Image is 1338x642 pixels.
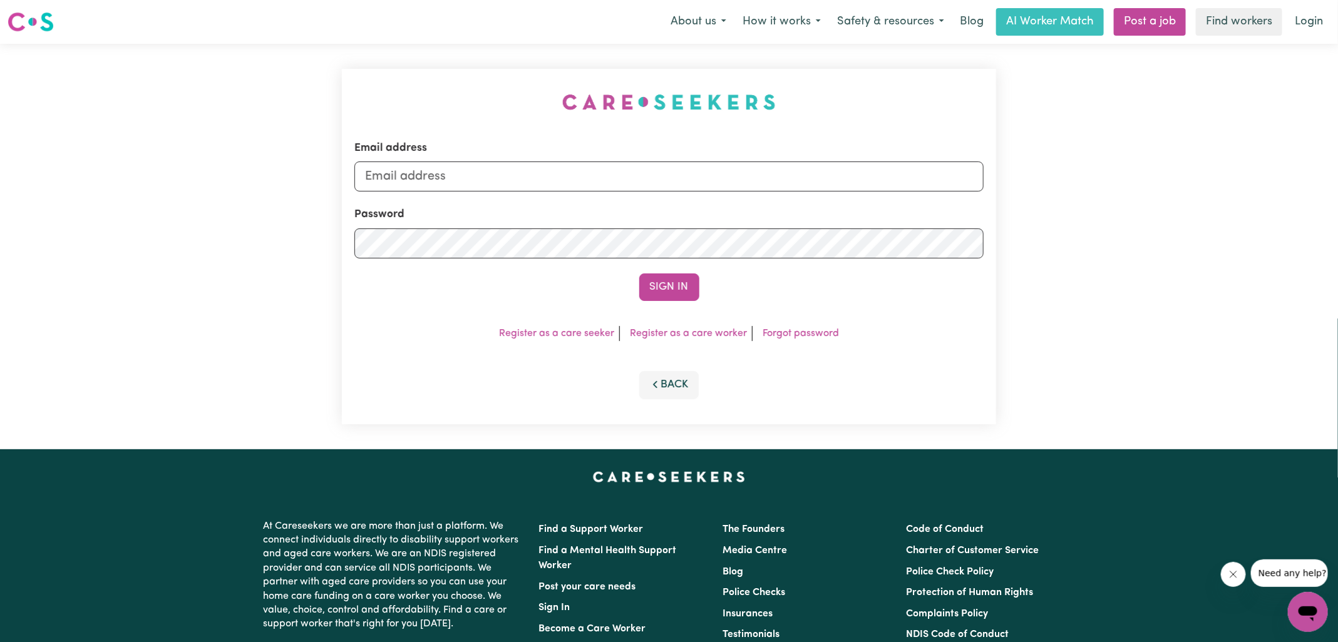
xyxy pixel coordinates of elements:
a: Forgot password [763,329,839,339]
button: Back [639,371,699,399]
a: Insurances [723,609,773,619]
a: Login [1287,8,1330,36]
a: Code of Conduct [906,524,984,534]
a: NDIS Code of Conduct [906,629,1009,639]
a: Find a Support Worker [539,524,644,534]
a: Blog [723,567,743,577]
a: Sign In [539,603,570,613]
iframe: Close message [1221,562,1246,587]
a: Register as a care worker [630,329,747,339]
a: Register as a care seeker [499,329,614,339]
iframe: Message from company [1251,559,1328,587]
label: Password [354,206,404,223]
a: Careseekers logo [8,8,54,36]
a: Find workers [1196,8,1282,36]
a: Protection of Human Rights [906,588,1033,598]
a: Testimonials [723,629,780,639]
iframe: Button to launch messaging window [1288,592,1328,632]
a: Complaints Policy [906,609,988,619]
label: Email address [354,140,427,156]
a: The Founders [723,524,785,534]
a: Find a Mental Health Support Worker [539,546,677,571]
button: Sign In [639,273,699,301]
button: Safety & resources [829,9,952,35]
a: AI Worker Match [996,8,1104,36]
a: Become a Care Worker [539,624,646,634]
a: Post your care needs [539,582,636,592]
a: Media Centre [723,546,787,556]
a: Blog [952,8,991,36]
p: At Careseekers we are more than just a platform. We connect individuals directly to disability su... [264,514,524,636]
a: Police Check Policy [906,567,994,577]
img: Careseekers logo [8,11,54,33]
a: Post a job [1114,8,1186,36]
button: About us [662,9,734,35]
a: Careseekers home page [593,472,745,482]
a: Police Checks [723,588,785,598]
input: Email address [354,161,984,191]
button: How it works [734,9,829,35]
a: Charter of Customer Service [906,546,1039,556]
